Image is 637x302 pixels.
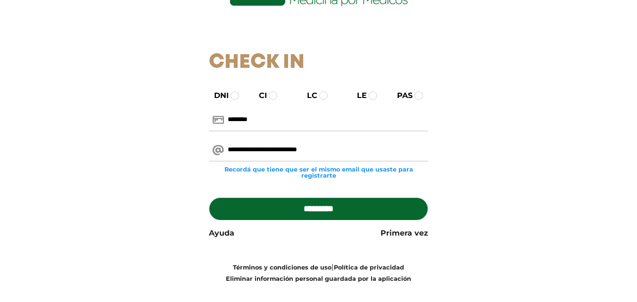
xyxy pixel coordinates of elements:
a: Eliminar información personal guardada por la aplicación [226,275,411,282]
h1: Check In [209,51,428,74]
label: CI [250,90,267,101]
a: Términos y condiciones de uso [233,264,331,271]
div: | [202,261,435,284]
a: Política de privacidad [334,264,404,271]
a: Ayuda [209,228,234,239]
label: DNI [206,90,229,101]
label: LE [348,90,367,101]
small: Recordá que tiene que ser el mismo email que usaste para registrarte [209,166,428,179]
label: LC [298,90,317,101]
label: PAS [389,90,413,101]
a: Primera vez [381,228,428,239]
